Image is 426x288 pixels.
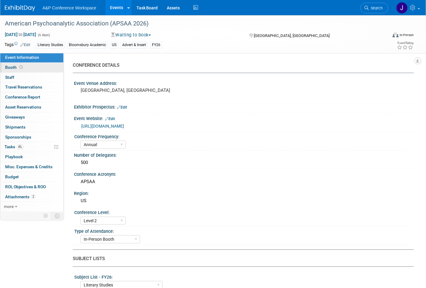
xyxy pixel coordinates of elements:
div: Type of Attendance: [74,227,411,234]
span: Giveaways [5,115,25,119]
img: Jennifer Howell [396,2,408,14]
a: Giveaways [0,112,63,122]
span: 2 [31,194,35,199]
div: Bloomsbury Academic [67,42,108,48]
img: ExhibitDay [5,5,35,11]
div: Advert & Insert [120,42,148,48]
a: Booth [0,63,63,72]
a: Attachments2 [0,192,63,202]
img: Format-Inperson.png [393,32,399,37]
div: 500 [79,158,409,167]
div: Subject List - FY26: [74,273,411,280]
a: Event Information [0,53,63,62]
div: Literary Studies [36,42,65,48]
a: Edit [117,105,127,109]
div: Conference Level: [74,208,411,216]
a: Search [361,3,388,13]
a: Misc. Expenses & Credits [0,162,63,172]
a: Playbook [0,152,63,162]
span: (6 days) [37,33,50,37]
div: Conference Frequency: [74,132,411,140]
span: Asset Reservations [5,105,41,109]
span: 4% [17,145,23,149]
a: Travel Reservations [0,82,63,92]
span: [GEOGRAPHIC_DATA], [GEOGRAPHIC_DATA] [254,33,330,38]
span: ROI, Objectives & ROO [5,184,46,189]
a: Edit [20,43,30,47]
a: Conference Report [0,92,63,102]
div: US [110,42,118,48]
a: Shipments [0,122,63,132]
a: Asset Reservations [0,102,63,112]
button: Waiting to book [109,32,153,38]
div: FY26 [150,42,162,48]
a: ROI, Objectives & ROO [0,182,63,192]
span: Shipments [5,125,25,129]
span: Booth not reserved yet [18,65,24,69]
div: Event Website: [74,114,414,122]
span: Search [369,6,383,10]
a: Sponsorships [0,132,63,142]
td: Personalize Event Tab Strip [41,212,51,220]
div: American Psychoanalytic Association (APSAA 2026) [3,18,379,29]
div: CONFERENCE DETAILS [73,62,409,69]
span: to [18,32,23,37]
div: Event Rating [397,42,414,45]
span: Staff [5,75,14,80]
a: Edit [105,117,115,121]
a: [URL][DOMAIN_NAME] [81,124,124,129]
div: SUBJECT LISTS [73,256,409,262]
div: Event Venue Address: [74,79,414,86]
span: Event Information [5,55,39,60]
span: Sponsorships [5,135,31,139]
span: Conference Report [5,95,40,99]
td: Toggle Event Tabs [51,212,64,220]
pre: [GEOGRAPHIC_DATA], [GEOGRAPHIC_DATA] [81,88,209,93]
a: Staff [0,73,63,82]
span: Attachments [5,194,35,199]
span: Misc. Expenses & Credits [5,164,52,169]
span: more [4,204,14,209]
div: Exhibitor Prospectus: [74,102,414,110]
span: [DATE] [DATE] [5,32,36,37]
div: Number of Delegates: [74,151,414,158]
div: US [79,196,409,206]
span: Budget [5,174,19,179]
div: In-Person [400,33,414,37]
td: Tags [5,42,30,49]
span: Playbook [5,154,23,159]
div: Event Format [353,32,414,41]
span: Booth [5,65,24,70]
span: A&P Conference Workspace [42,5,96,10]
div: Conference Acronym: [74,170,414,177]
div: Region: [74,189,414,196]
div: APSAA [79,177,409,186]
a: more [0,202,63,212]
a: Tasks4% [0,142,63,152]
a: Budget [0,172,63,182]
span: Travel Reservations [5,85,42,89]
span: Tasks [5,144,23,149]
